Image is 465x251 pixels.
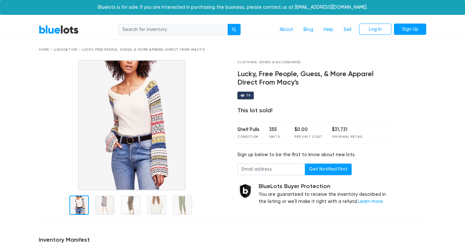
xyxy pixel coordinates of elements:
a: Log In [359,24,391,35]
div: Shelf Pulls [237,126,259,133]
div: Per Unit Cost [294,135,322,139]
img: buyer_protection_shield-3b65640a83011c7d3ede35a8e5a80bfdfaa6a97447f0071c1475b91a4b0b3d01.png [237,183,253,199]
div: Clothing, Shoes & Accessories [237,60,393,65]
div: $0.00 [294,126,322,133]
input: Search for inventory [118,24,228,35]
div: You are guaranteed to receive the inventory described in the listing or we'll make it right with ... [259,183,393,205]
div: $31,731 [332,126,363,133]
div: Original Retail [332,135,363,139]
a: Learn more [358,199,383,204]
div: 79 [246,94,251,97]
input: Email address [237,164,305,175]
div: Units [269,135,285,139]
img: b2fa9162-ace8-4667-9dc4-efcfc2bc514e-1557071538 [78,60,185,190]
a: BlueLots [39,25,79,34]
div: Home / Liquidation / Lucky, Free People, Guess, & More Apparel Direct From Macy's [39,47,426,52]
h5: Inventory Manifest [39,236,426,244]
div: Condition [237,135,259,139]
div: 355 [269,126,285,133]
div: Sign up below to be the first to know about new lots. [237,151,393,158]
a: Help [318,24,338,36]
a: Sell [338,24,356,36]
div: This lot sold! [237,107,393,114]
h5: BlueLots Buyer Protection [259,183,393,190]
a: Blog [298,24,318,36]
button: Get Notified First [305,164,352,175]
a: About [274,24,298,36]
h4: Lucky, Free People, Guess, & More Apparel Direct From Macy's [237,70,393,87]
a: Sign Up [394,24,426,35]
